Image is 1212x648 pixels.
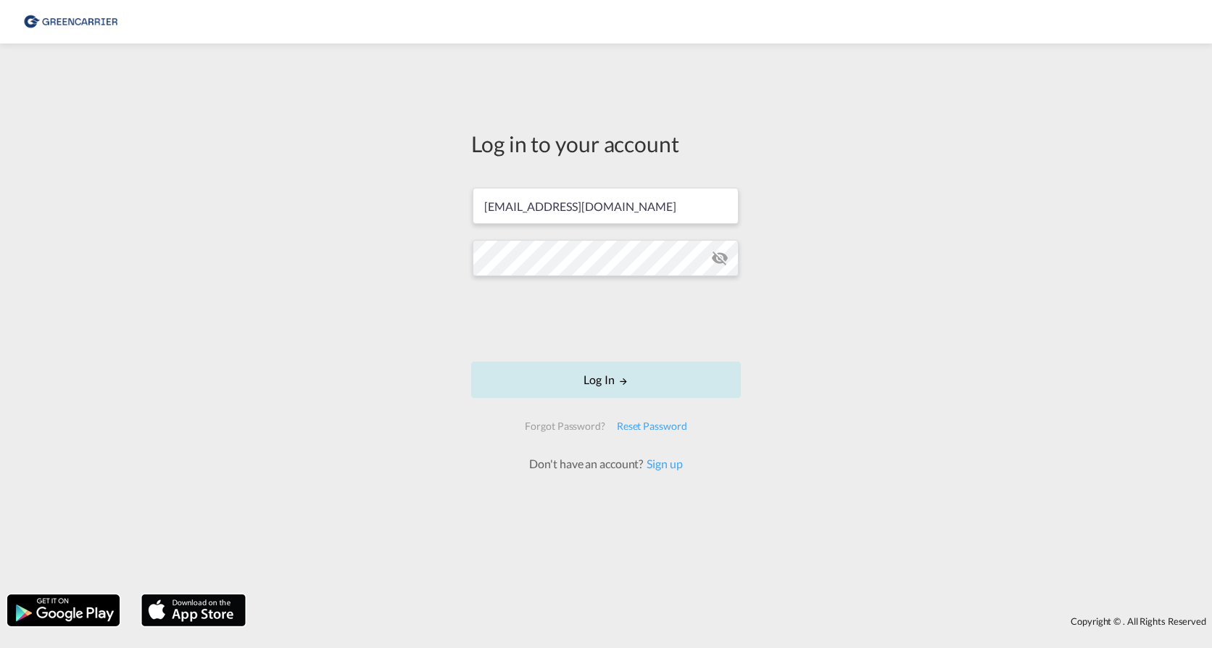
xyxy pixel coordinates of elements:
[6,593,121,628] img: google.png
[471,128,741,159] div: Log in to your account
[140,593,247,628] img: apple.png
[519,413,610,439] div: Forgot Password?
[22,6,120,38] img: 8cf206808afe11efa76fcd1e3d746489.png
[711,249,729,267] md-icon: icon-eye-off
[496,291,716,347] iframe: reCAPTCHA
[253,609,1212,634] div: Copyright © . All Rights Reserved
[473,188,739,224] input: Enter email/phone number
[513,456,698,472] div: Don't have an account?
[611,413,693,439] div: Reset Password
[643,457,682,470] a: Sign up
[471,362,741,398] button: LOGIN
